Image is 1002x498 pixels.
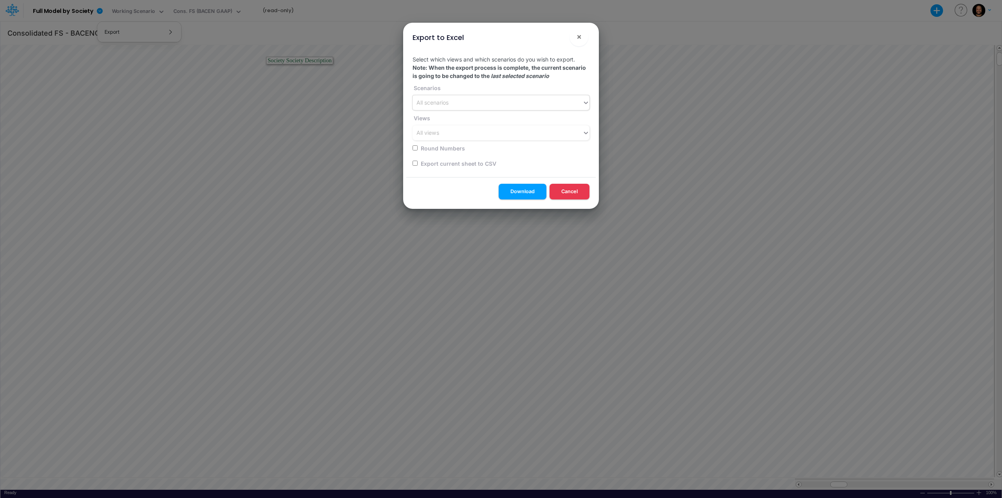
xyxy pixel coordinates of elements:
button: Close [569,27,588,46]
div: Select which views and which scenarios do you wish to export. [406,49,596,177]
span: × [577,32,582,41]
label: Round Numbers [420,144,465,152]
label: Scenarios [413,84,441,92]
label: Export current sheet to CSV [420,159,496,168]
button: Download [499,184,546,199]
div: All scenarios [416,99,449,107]
strong: Note: When the export process is complete, the current scenario is going to be changed to the [413,64,586,79]
em: last selected scenario [491,72,549,79]
div: Export to Excel [413,32,464,43]
div: All views [416,129,439,137]
label: Views [413,114,430,122]
button: Cancel [550,184,589,199]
